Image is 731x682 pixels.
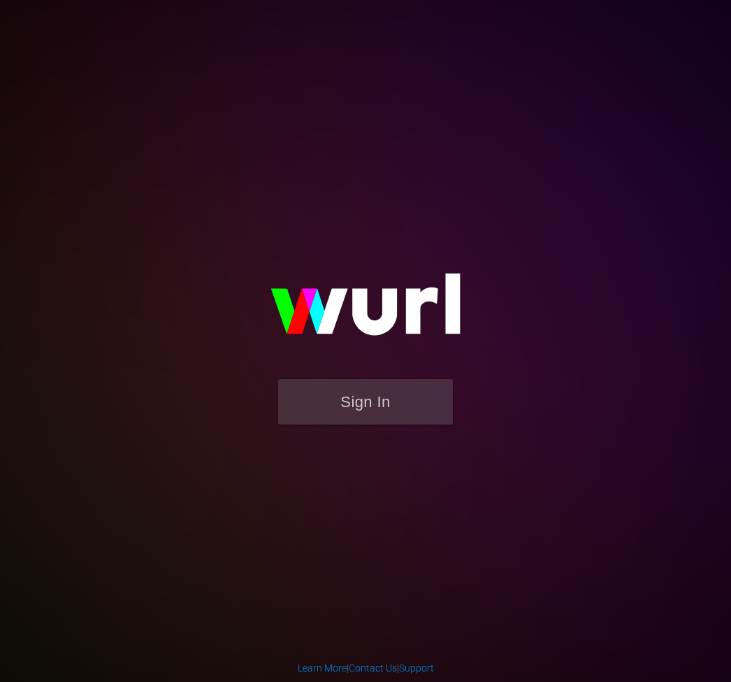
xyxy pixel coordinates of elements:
[399,662,434,674] a: Support
[298,662,347,674] a: Learn More
[298,661,434,675] div: | |
[349,662,397,674] a: Contact Us
[278,379,453,425] button: Sign In
[226,243,505,379] img: wurl-logo-on-black-223613ac3d8ba8fe6dc639794a292ebdb59501304c7dfd60c99c58986ef67473.svg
